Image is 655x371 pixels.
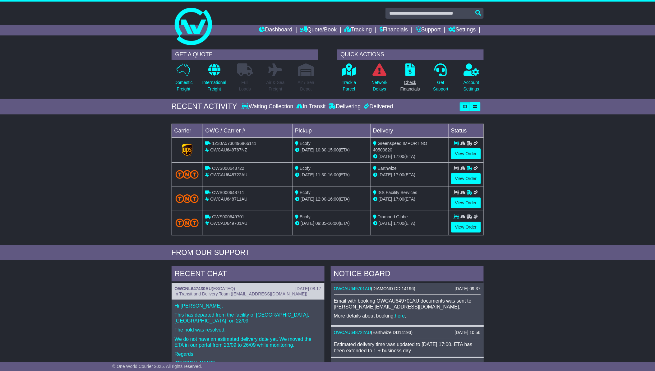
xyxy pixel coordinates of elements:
[202,63,227,96] a: InternationalFreight
[454,286,480,291] div: [DATE] 09:37
[298,79,315,92] p: Air / Sea Depot
[202,79,226,92] p: International Freight
[237,79,253,92] p: Full Loads
[378,166,397,171] span: Earthwize
[175,303,321,309] p: Hi [PERSON_NAME],
[210,147,247,152] span: OWCAU649767NZ
[451,173,481,184] a: View Order
[172,49,318,60] div: GET A QUOTE
[372,286,414,291] span: DIAMOND DD 14196
[175,286,321,291] div: ( )
[400,79,420,92] p: Check Financials
[451,148,481,159] a: View Order
[259,25,293,35] a: Dashboard
[334,313,481,319] p: More details about booking: .
[372,361,420,366] span: Greenspeed fox handles
[172,124,203,137] td: Carrier
[203,124,293,137] td: OWC / Carrier #
[331,266,484,283] div: NOTICE BOARD
[316,197,326,202] span: 12:00
[175,327,321,333] p: The hold was resolved.
[454,330,480,335] div: [DATE] 10:56
[316,172,326,177] span: 11:30
[334,330,371,335] a: OWCAU648722AU
[266,79,285,92] p: Air & Sea Freight
[395,313,405,318] a: here
[242,103,295,110] div: Waiting Collection
[334,361,371,366] a: OWCBE648944AU
[433,79,448,92] p: Get Support
[394,197,404,202] span: 17:00
[342,79,356,92] p: Track a Parcel
[301,172,314,177] span: [DATE]
[182,144,192,156] img: GetCarrierServiceLogo
[316,221,326,226] span: 09:35
[328,172,339,177] span: 16:00
[379,221,392,226] span: [DATE]
[212,190,244,195] span: OWS000648711
[362,103,393,110] div: Delivered
[212,141,256,146] span: 1Z30A5730496866141
[373,196,446,202] div: (ETA)
[394,221,404,226] span: 17:00
[175,351,321,357] p: Regards,
[212,166,244,171] span: OWS000648722
[370,124,448,137] td: Delivery
[394,154,404,159] span: 17:00
[463,63,480,96] a: AccountSettings
[379,172,392,177] span: [DATE]
[176,170,199,179] img: TNT_Domestic.png
[175,286,212,291] a: OWCNL647430AU
[175,291,308,296] span: In Transit and Delivery Team ([EMAIL_ADDRESS][DOMAIN_NAME])
[378,190,417,195] span: ISS Facility Services
[176,194,199,203] img: TNT_Domestic.png
[337,49,484,60] div: QUICK ACTIONS
[380,25,408,35] a: Financials
[371,63,388,96] a: NetworkDelays
[334,330,481,335] div: ( )
[454,361,480,367] div: [DATE] 21:32
[334,341,481,353] div: Estimated delivery time was updated to [DATE] 17:00. ETA has been extended to 1 + business day..
[372,330,411,335] span: Earthwize DD14193
[379,197,392,202] span: [DATE]
[448,124,483,137] td: Status
[210,221,247,226] span: OWCAU649701AU
[416,25,441,35] a: Support
[295,172,368,178] div: - (ETA)
[379,154,392,159] span: [DATE]
[295,103,327,110] div: In Transit
[433,63,449,96] a: GetSupport
[464,79,479,92] p: Account Settings
[300,141,311,146] span: Ecofy
[373,172,446,178] div: (ETA)
[327,103,362,110] div: Delivering
[172,248,484,257] div: FROM OUR SUPPORT
[210,172,247,177] span: OWCAU648722AU
[210,197,247,202] span: OWCAU648711AU
[334,298,481,310] p: Email with booking OWCAU649701AU documents was sent to [PERSON_NAME][EMAIL_ADDRESS][DOMAIN_NAME].
[334,286,371,291] a: OWCAU649701AU
[300,214,311,219] span: Ecofy
[300,190,311,195] span: Ecofy
[342,63,357,96] a: Track aParcel
[328,147,339,152] span: 15:00
[295,147,368,153] div: - (ETA)
[400,63,420,96] a: CheckFinancials
[175,360,321,366] p: [PERSON_NAME]
[212,214,244,219] span: OWS000649701
[295,286,321,291] div: [DATE] 08:17
[328,197,339,202] span: 16:00
[112,364,202,369] span: © One World Courier 2025. All rights reserved.
[175,336,321,348] p: We do not have an estimated delivery date yet. We moved the ETA in our portal from 23/09 to 26/09...
[301,197,314,202] span: [DATE]
[328,221,339,226] span: 16:00
[344,25,372,35] a: Tracking
[373,141,427,152] span: Greenspeed IMPORT NO 40500820
[451,197,481,208] a: View Order
[295,220,368,227] div: - (ETA)
[334,361,481,367] div: ( )
[394,172,404,177] span: 17:00
[176,219,199,227] img: TNT_Domestic.png
[316,147,326,152] span: 10:30
[174,79,192,92] p: Domestic Freight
